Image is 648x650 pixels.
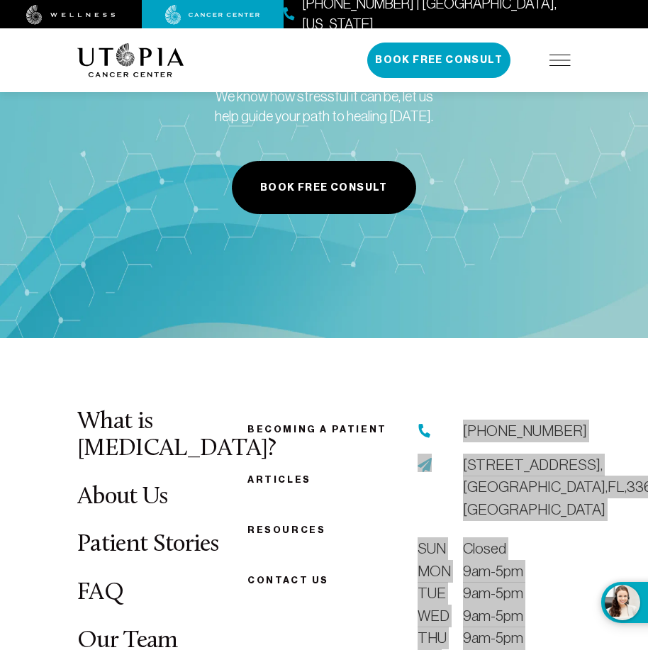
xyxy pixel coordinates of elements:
[418,560,446,583] span: Mon
[77,43,184,77] img: logo
[232,161,416,214] button: Book Free Consult
[418,537,446,560] span: Sun
[77,410,276,461] a: What is [MEDICAL_DATA]?
[77,485,168,510] a: About Us
[463,627,523,649] span: 9am-5pm
[418,582,446,605] span: Tue
[549,55,571,66] img: icon-hamburger
[463,605,523,627] span: 9am-5pm
[165,5,260,25] img: cancer center
[463,582,523,605] span: 9am-5pm
[77,581,123,605] a: FAQ
[418,458,432,472] img: address
[205,86,443,128] p: We know how stressful it can be, let us help guide your path to healing [DATE].
[418,424,432,438] img: phone
[26,5,116,25] img: wellness
[463,537,506,560] span: Closed
[247,575,329,585] span: Contact us
[418,627,446,649] span: Thu
[77,532,219,557] a: Patient Stories
[247,474,311,485] a: Articles
[367,43,510,78] button: Book Free Consult
[418,605,446,627] span: Wed
[247,525,325,535] a: Resources
[247,424,387,435] a: Becoming a patient
[463,560,523,583] span: 9am-5pm
[463,420,587,442] a: [PHONE_NUMBER]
